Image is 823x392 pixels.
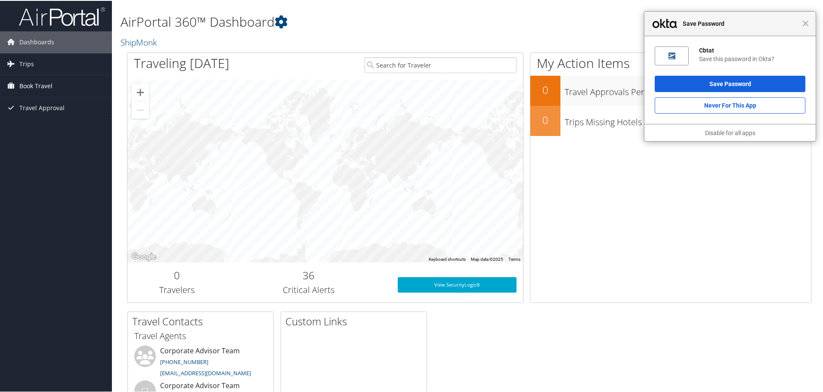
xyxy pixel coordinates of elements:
[750,4,818,30] a: [PERSON_NAME]
[699,46,805,53] div: Cbtat
[530,112,560,127] h2: 0
[365,56,517,72] input: Search for Traveler
[655,75,805,91] button: Save Password
[121,12,585,30] h1: AirPortal 360™ Dashboard
[19,52,34,74] span: Trips
[471,256,503,261] span: Map data ©2025
[130,345,271,380] li: Corporate Advisor Team
[134,329,267,341] h3: Travel Agents
[130,250,158,262] a: Open this area in Google Maps (opens a new window)
[130,250,158,262] img: Google
[121,36,159,47] a: ShipMonk
[508,256,520,261] a: Terms (opens in new tab)
[565,81,811,97] h3: Travel Approvals Pending (Advisor Booked)
[705,129,755,136] a: Disable for all apps
[134,53,229,71] h1: Traveling [DATE]
[668,52,675,59] img: 9IrUADAAAABklEQVQDAMp15y9HRpfFAAAAAElFTkSuQmCC
[132,101,149,118] button: Zoom out
[19,96,65,118] span: Travel Approval
[160,368,251,376] a: [EMAIL_ADDRESS][DOMAIN_NAME]
[565,111,811,127] h3: Trips Missing Hotels
[160,357,208,365] a: [PHONE_NUMBER]
[19,31,54,52] span: Dashboards
[530,105,811,135] a: 0Trips Missing Hotels
[530,82,560,96] h2: 0
[233,283,385,295] h3: Critical Alerts
[802,19,809,26] span: Close
[134,283,220,295] h3: Travelers
[19,74,53,96] span: Book Travel
[134,267,220,282] h2: 0
[678,18,802,28] span: Save Password
[530,75,811,105] a: 0Travel Approvals Pending (Advisor Booked)
[429,256,466,262] button: Keyboard shortcuts
[655,96,805,113] button: Never for this App
[19,6,105,26] img: airportal-logo.png
[132,313,273,328] h2: Travel Contacts
[699,54,805,62] div: Save this password in Okta?
[132,83,149,100] button: Zoom in
[398,276,517,292] a: View SecurityLogic®
[233,267,385,282] h2: 36
[285,313,427,328] h2: Custom Links
[530,53,811,71] h1: My Action Items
